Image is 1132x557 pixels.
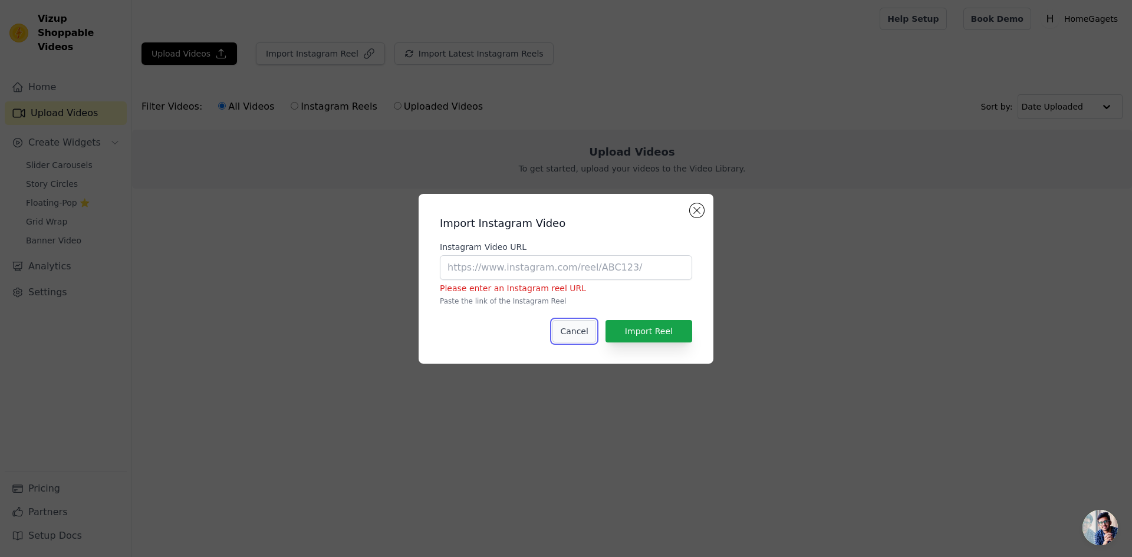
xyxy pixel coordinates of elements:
[440,282,692,294] p: Please enter an Instagram reel URL
[440,215,692,232] h2: Import Instagram Video
[690,203,704,217] button: Close modal
[1082,510,1118,545] a: Open chat
[440,241,692,253] label: Instagram Video URL
[440,296,692,306] p: Paste the link of the Instagram Reel
[440,255,692,280] input: https://www.instagram.com/reel/ABC123/
[606,320,692,342] button: Import Reel
[552,320,595,342] button: Cancel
